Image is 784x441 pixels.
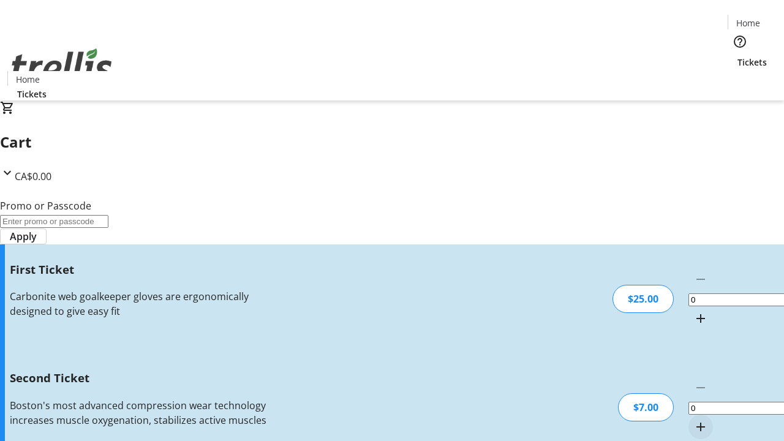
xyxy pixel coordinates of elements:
[10,398,277,428] div: Boston's most advanced compression wear technology increases muscle oxygenation, stabilizes activ...
[736,17,760,29] span: Home
[7,88,56,100] a: Tickets
[17,88,47,100] span: Tickets
[10,261,277,278] h3: First Ticket
[728,56,777,69] a: Tickets
[737,56,767,69] span: Tickets
[688,415,713,439] button: Increment by one
[728,17,767,29] a: Home
[8,73,47,86] a: Home
[16,73,40,86] span: Home
[15,170,51,183] span: CA$0.00
[7,35,116,96] img: Orient E2E Organization WkPF0xhkgB's Logo
[618,393,674,421] div: $7.00
[728,29,752,54] button: Help
[10,229,37,244] span: Apply
[10,369,277,386] h3: Second Ticket
[728,69,752,93] button: Cart
[688,306,713,331] button: Increment by one
[10,289,277,318] div: Carbonite web goalkeeper gloves are ergonomically designed to give easy fit
[612,285,674,313] div: $25.00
